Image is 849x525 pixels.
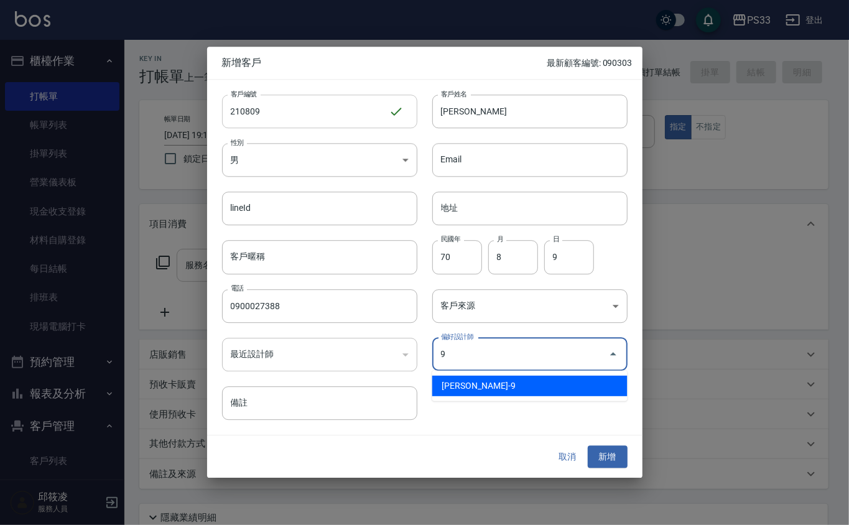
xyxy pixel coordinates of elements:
div: 男 [222,143,417,177]
label: 偏好設計師 [441,332,473,341]
span: 新增客戶 [222,57,547,69]
label: 客戶姓名 [441,89,467,98]
label: 月 [497,235,503,244]
button: Close [603,345,623,365]
li: [PERSON_NAME]-9 [432,376,628,396]
label: 電話 [231,284,244,293]
label: 性別 [231,137,244,147]
label: 客戶編號 [231,89,257,98]
label: 日 [553,235,559,244]
label: 民國年 [441,235,460,244]
button: 新增 [588,445,628,468]
p: 最新顧客編號: 090303 [547,57,632,70]
button: 取消 [548,445,588,468]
